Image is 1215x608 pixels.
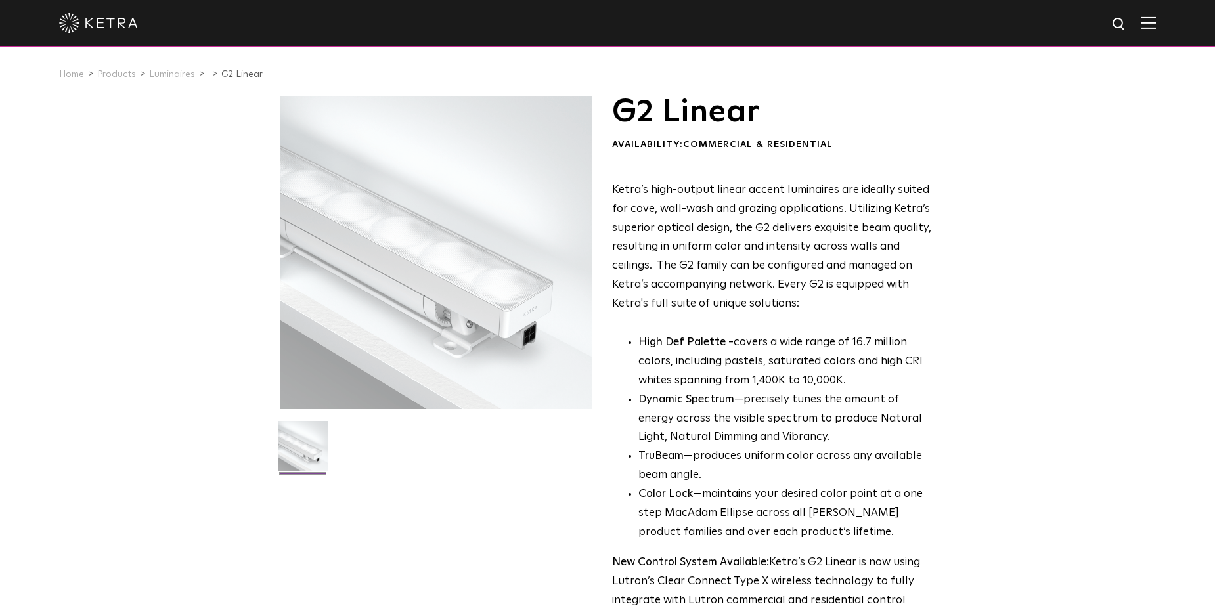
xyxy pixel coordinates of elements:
a: Home [59,70,84,79]
strong: High Def Palette - [638,337,734,348]
div: Availability: [612,139,932,152]
img: search icon [1111,16,1128,33]
a: G2 Linear [221,70,263,79]
strong: TruBeam [638,450,684,462]
strong: New Control System Available: [612,557,769,568]
strong: Dynamic Spectrum [638,394,734,405]
img: ketra-logo-2019-white [59,13,138,33]
li: —produces uniform color across any available beam angle. [638,447,932,485]
p: covers a wide range of 16.7 million colors, including pastels, saturated colors and high CRI whit... [638,334,932,391]
a: Luminaires [149,70,195,79]
img: Hamburger%20Nav.svg [1141,16,1156,29]
a: Products [97,70,136,79]
li: —maintains your desired color point at a one step MacAdam Ellipse across all [PERSON_NAME] produc... [638,485,932,542]
h1: G2 Linear [612,96,932,129]
span: Commercial & Residential [683,140,833,149]
li: —precisely tunes the amount of energy across the visible spectrum to produce Natural Light, Natur... [638,391,932,448]
img: G2-Linear-2021-Web-Square [278,421,328,481]
strong: Color Lock [638,489,693,500]
p: Ketra’s high-output linear accent luminaires are ideally suited for cove, wall-wash and grazing a... [612,181,932,314]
